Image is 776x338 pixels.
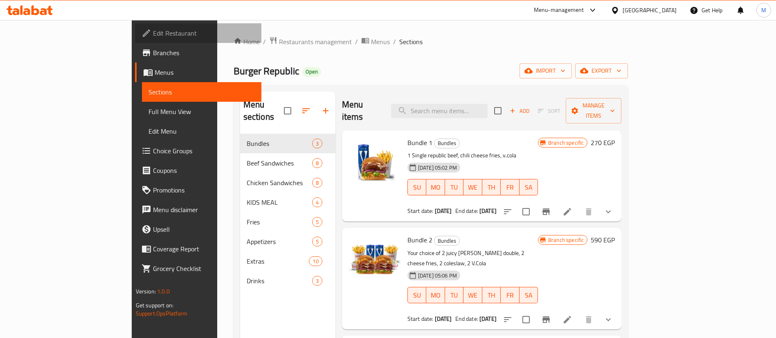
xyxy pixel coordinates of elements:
b: [DATE] [435,313,452,324]
span: Coupons [153,166,255,175]
span: TU [448,289,460,301]
span: Sort sections [296,101,316,121]
span: End date: [455,206,478,216]
button: MO [426,287,445,303]
span: TH [486,289,497,301]
span: 1.0.0 [157,286,170,297]
span: Select to update [517,203,535,220]
span: FR [504,289,516,301]
span: 4 [313,199,322,206]
span: Sections [399,37,423,47]
span: Menus [155,67,255,77]
span: TH [486,181,497,193]
button: TH [482,179,501,195]
span: WE [467,289,479,301]
div: Bundles [434,236,460,246]
span: End date: [455,313,478,324]
span: Start date: [407,313,434,324]
span: 5 [313,238,322,246]
span: Select section [489,102,506,119]
button: delete [579,310,598,329]
b: [DATE] [435,206,452,216]
span: 8 [313,159,322,167]
button: Branch-specific-item [536,310,556,329]
div: Chicken Sandwiches8 [240,173,335,193]
img: Bundle 2 [349,234,401,287]
button: TU [445,287,463,303]
button: WE [463,287,482,303]
div: items [309,256,322,266]
span: Edit Menu [148,126,255,136]
a: Full Menu View [142,102,261,121]
div: Beef Sandwiches8 [240,153,335,173]
nav: Menu sections [240,130,335,294]
span: M [761,6,766,15]
div: Extras10 [240,251,335,271]
button: MO [426,179,445,195]
span: import [526,66,565,76]
div: items [312,158,322,168]
a: Edit menu item [562,315,572,325]
span: Select to update [517,311,535,328]
span: Branch specific [545,139,587,147]
span: [DATE] 05:02 PM [415,164,460,172]
p: Your choice of 2 juicy [PERSON_NAME] double, 2 cheese fries, 2 coleslaw, 2 V.Cola [407,248,538,269]
button: SU [407,287,426,303]
button: SA [520,179,538,195]
button: delete [579,202,598,222]
span: Extras [247,256,309,266]
li: / [355,37,358,47]
svg: Show Choices [603,315,613,325]
b: [DATE] [479,313,497,324]
a: Promotions [135,180,261,200]
span: Menu disclaimer [153,205,255,215]
button: WE [463,179,482,195]
span: 3 [313,277,322,285]
span: 10 [309,257,322,265]
span: Coverage Report [153,244,255,254]
span: Drinks [247,276,312,286]
div: items [312,139,322,148]
button: sort-choices [498,202,517,222]
span: Beef Sandwiches [247,158,312,168]
div: Drinks3 [240,271,335,291]
span: MO [430,181,441,193]
span: KIDS MEAL [247,197,312,207]
span: SU [411,289,423,301]
button: Branch-specific-item [536,202,556,222]
span: export [582,66,621,76]
div: Bundles [434,139,460,148]
span: Fries [247,217,312,227]
span: Bundles [434,139,459,148]
span: [DATE] 05:06 PM [415,272,460,280]
span: Restaurants management [279,37,352,47]
span: 5 [313,218,322,226]
li: / [393,37,396,47]
span: SU [411,181,423,193]
span: Select all sections [279,102,296,119]
span: Branches [153,48,255,58]
span: Manage items [572,101,615,121]
a: Upsell [135,219,261,239]
a: Coupons [135,161,261,180]
span: Bundles [247,139,312,148]
button: FR [501,287,519,303]
span: Get support on: [136,300,173,311]
nav: breadcrumb [234,36,628,47]
a: Sections [142,82,261,102]
button: Manage items [566,98,621,123]
div: items [312,276,322,286]
span: Add [508,106,531,116]
span: Sections [148,87,255,97]
span: Upsell [153,224,255,234]
span: Burger Republic [234,62,299,80]
p: 1 Single republic beef, chili cheese fries, v.cola [407,150,538,161]
span: Bundle 1 [407,137,432,149]
span: Appetizers [247,237,312,246]
span: Bundles [434,236,459,246]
